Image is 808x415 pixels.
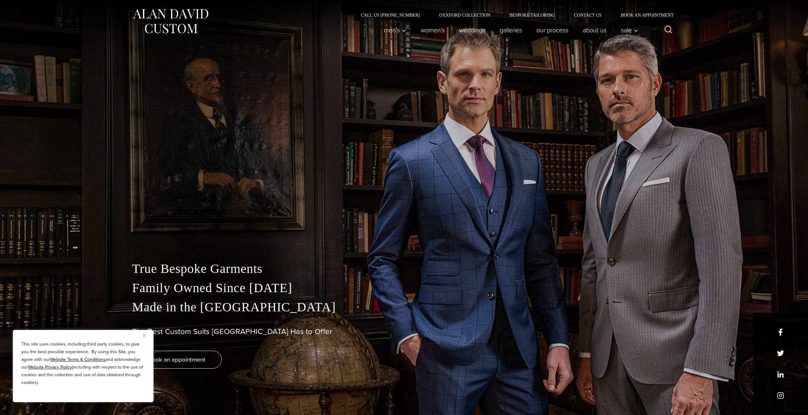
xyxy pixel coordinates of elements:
a: Oxxford Collection [430,13,500,17]
a: instagram [777,392,784,399]
a: Contact Us [564,13,611,17]
a: Book an Appointment [611,13,676,17]
a: Website Terms & Conditions [50,356,106,363]
nav: Secondary Navigation [351,13,676,17]
a: Women’s [414,24,452,36]
a: weddings [452,24,493,36]
img: Alan David Custom [132,7,209,36]
a: Website Privacy Policy [28,364,72,371]
h1: The Best Custom Suits [GEOGRAPHIC_DATA] Has to Offer [132,327,676,336]
a: Bespoke Tailoring [500,13,564,17]
span: Sale [621,27,638,33]
a: About Us [576,24,614,36]
a: facebook [777,329,784,336]
button: View Search Form [661,22,676,38]
button: Close [143,331,151,339]
p: This site uses cookies, including third party cookies, to give you the best possible experience. ... [21,340,145,387]
a: Our Process [529,24,576,36]
a: x/twitter [777,350,784,357]
img: Close [143,334,146,337]
a: Call Us [PHONE_NUMBER] [351,13,430,17]
a: Galleries [493,24,529,36]
a: book an appointment [132,351,222,369]
span: Men’s [384,27,406,33]
nav: Primary Navigation [377,24,642,36]
a: linkedin [777,371,784,378]
p: True Bespoke Garments Family Owned Since [DATE] Made in the [GEOGRAPHIC_DATA] [132,259,676,317]
span: book an appointment [148,355,205,364]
